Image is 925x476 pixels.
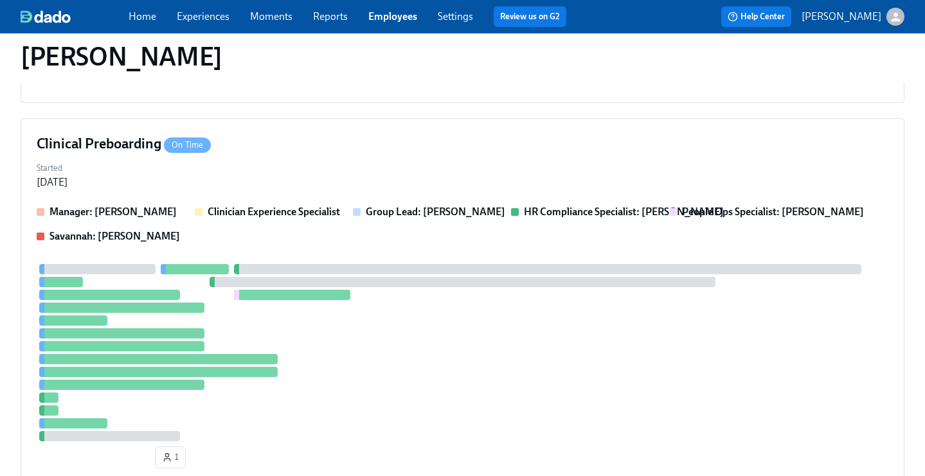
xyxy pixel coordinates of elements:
strong: People Ops Specialist: [PERSON_NAME] [682,206,864,218]
a: Settings [438,10,473,22]
strong: Clinician Experience Specialist [208,206,340,218]
div: [DATE] [37,175,67,190]
a: dado [21,10,129,23]
strong: Group Lead: [PERSON_NAME] [366,206,505,218]
a: Home [129,10,156,22]
img: dado [21,10,71,23]
h4: Clinical Preboarding [37,134,211,154]
button: Review us on G2 [494,6,566,27]
button: Help Center [721,6,791,27]
button: 1 [155,446,186,468]
span: On Time [164,140,211,150]
a: Reports [313,10,348,22]
span: 1 [162,451,179,464]
strong: HR Compliance Specialist: [PERSON_NAME] [524,206,724,218]
strong: Manager: [PERSON_NAME] [49,206,177,218]
a: Experiences [177,10,229,22]
h1: [PERSON_NAME] [21,41,222,72]
strong: Savannah: [PERSON_NAME] [49,230,180,242]
a: Employees [368,10,417,22]
a: Moments [250,10,292,22]
label: Started [37,161,67,175]
a: Review us on G2 [500,10,560,23]
button: [PERSON_NAME] [802,8,904,26]
p: [PERSON_NAME] [802,10,881,24]
span: Help Center [728,10,785,23]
